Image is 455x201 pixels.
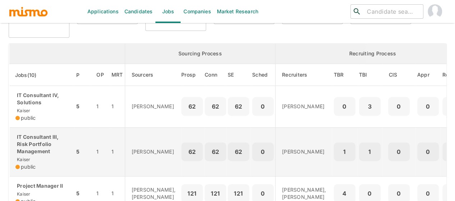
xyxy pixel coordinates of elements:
p: 0 [362,188,378,198]
p: Project Manager II [15,182,69,189]
th: To Be Interviewed [357,64,382,86]
th: To Be Reviewed [332,64,357,86]
p: [PERSON_NAME], [PERSON_NAME] [132,186,176,201]
p: 62 [231,101,246,111]
th: Sent Emails [226,64,251,86]
span: public [21,114,36,122]
td: 1 [110,86,125,128]
p: 0 [420,188,436,198]
p: [PERSON_NAME] [282,148,326,155]
p: 121 [184,188,200,198]
td: 1 [110,127,125,176]
td: 5 [74,86,91,128]
p: 62 [231,147,246,157]
th: Sched [251,64,276,86]
p: 0 [391,188,407,198]
th: Connections [205,64,226,86]
span: Jobs(10) [15,71,46,79]
p: 62 [208,147,223,157]
p: 0 [391,147,407,157]
th: Prospects [181,64,205,86]
p: 0 [337,101,352,111]
td: 5 [74,127,91,176]
th: Sourcing Process [125,44,276,64]
td: 1 [91,86,110,128]
p: 121 [231,188,246,198]
img: Maia Reyes [428,4,442,19]
th: Priority [74,64,91,86]
p: 3 [362,101,378,111]
span: Kaiser [15,191,31,197]
th: Sourcers [125,64,181,86]
span: P [76,71,89,79]
th: Approved [415,64,441,86]
input: Candidate search [364,6,420,17]
p: 121 [208,188,223,198]
p: 0 [255,188,271,198]
p: 0 [391,101,407,111]
span: Kaiser [15,157,31,162]
th: Open Positions [91,64,110,86]
p: 0 [255,147,271,157]
th: Recruiters [276,64,332,86]
p: 62 [208,101,223,111]
p: 1 [362,147,378,157]
th: Client Interview Scheduled [382,64,415,86]
p: 0 [420,147,436,157]
p: IT Consultant IV, Solutions [15,92,69,106]
p: [PERSON_NAME] [282,103,326,110]
p: 0 [255,101,271,111]
p: [PERSON_NAME] [132,103,176,110]
th: Market Research Total [110,64,125,86]
p: [PERSON_NAME], [PERSON_NAME] [282,186,326,201]
p: 4 [337,188,352,198]
p: IT Consultant III, Risk Portfolio Management [15,133,69,155]
span: Kaiser [15,108,31,113]
p: [PERSON_NAME] [132,148,176,155]
img: logo [9,6,48,17]
span: public [21,163,36,170]
p: 62 [184,101,200,111]
p: 1 [337,147,352,157]
p: 0 [420,101,436,111]
td: 1 [91,127,110,176]
p: 62 [184,147,200,157]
